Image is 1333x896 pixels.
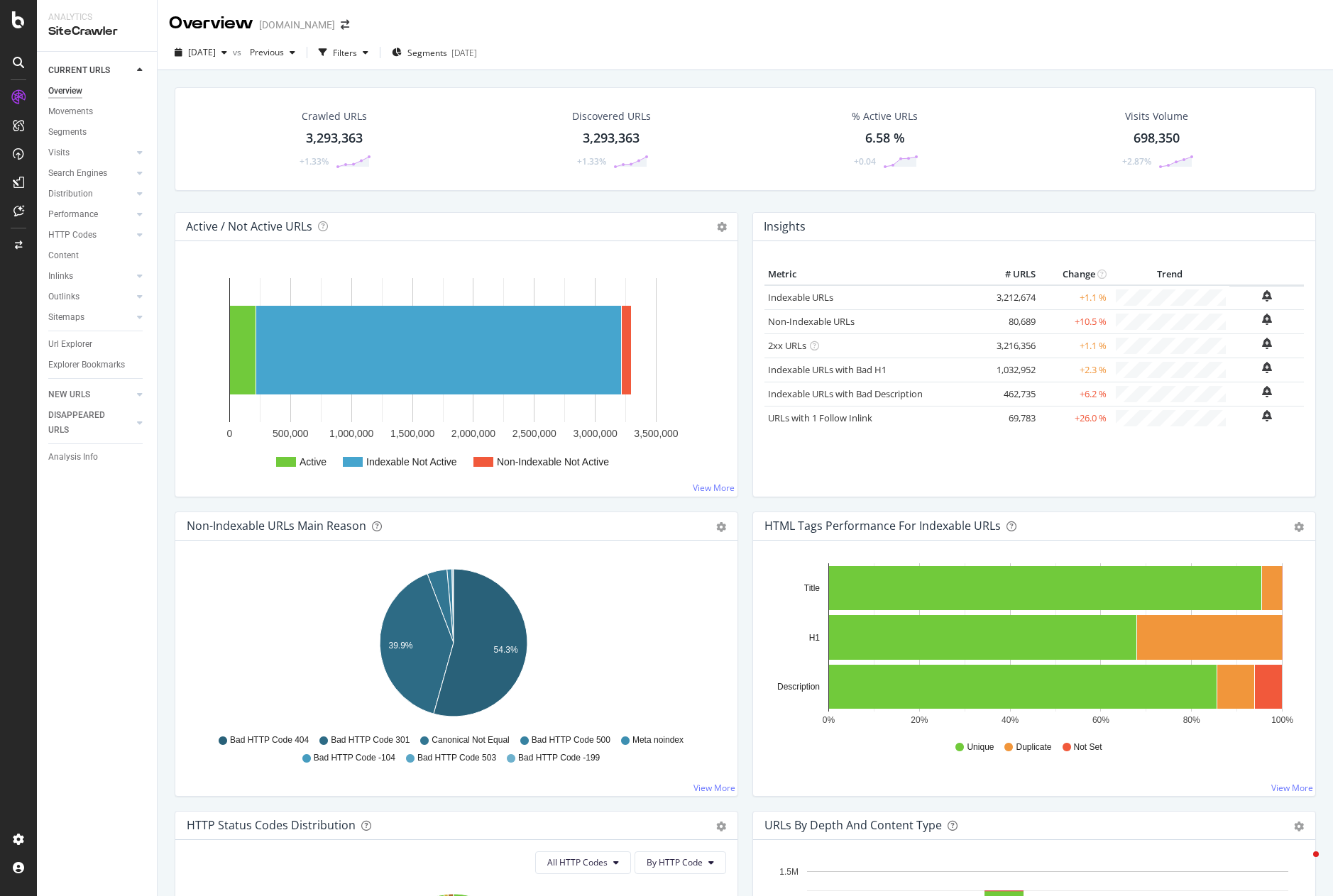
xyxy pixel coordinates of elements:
span: Canonical Not Equal [432,734,509,746]
div: Non-Indexable URLs Main Reason [187,519,366,533]
td: +1.1 % [1039,285,1110,310]
a: NEW URLS [48,387,133,402]
div: Segments [48,125,87,140]
div: bell-plus [1262,410,1272,421]
th: Change [1039,264,1110,285]
text: 2,000,000 [451,428,495,439]
text: 1,500,000 [390,428,434,439]
span: Bad HTTP Code -199 [518,752,600,764]
div: bell-plus [1262,338,1272,349]
a: Distribution [48,187,133,201]
div: Performance [48,207,98,222]
td: 1,032,952 [982,358,1039,382]
h4: Active / Not Active URLs [186,217,312,236]
button: Filters [313,41,374,64]
a: View More [693,482,735,494]
span: Bad HTTP Code 503 [417,752,496,764]
text: Non-Indexable Not Active [497,456,609,468]
text: 3,500,000 [634,428,678,439]
div: CURRENT URLS [48,63,110,78]
div: Analytics [48,11,146,23]
a: Outlinks [48,289,133,304]
a: 2xx URLs [768,339,806,352]
a: DISAPPEARED URLS [48,408,133,438]
a: Explorer Bookmarks [48,358,147,372]
text: 39.9% [388,641,412,651]
div: Crawled URLs [302,109,367,123]
a: HTTP Codes [48,228,133,243]
div: Visits Volume [1125,109,1188,123]
text: 54.3% [494,645,518,655]
th: Metric [764,264,982,285]
span: Unique [967,741,994,753]
td: 3,216,356 [982,333,1039,358]
a: Non-Indexable URLs [768,315,855,328]
div: Analysis Info [48,450,98,465]
i: Options [717,222,727,232]
div: +0.04 [854,155,876,167]
div: 3,293,363 [583,129,640,148]
div: +1.33% [577,155,606,167]
td: +1.1 % [1039,333,1110,358]
div: DISAPPEARED URLS [48,408,120,438]
text: Indexable Not Active [366,456,457,468]
div: Sitemaps [48,310,84,325]
div: Discovered URLs [572,109,651,123]
a: Sitemaps [48,310,133,325]
div: Distribution [48,187,93,201]
span: All HTTP Codes [547,856,608,868]
text: 80% [1183,715,1200,725]
div: bell-plus [1262,290,1272,302]
a: Performance [48,207,133,222]
text: 40% [1002,715,1019,725]
td: +6.2 % [1039,382,1110,406]
text: H1 [809,633,821,643]
span: Not Set [1074,741,1102,753]
a: CURRENT URLS [48,63,133,78]
div: gear [1294,822,1304,831]
td: +26.0 % [1039,406,1110,430]
div: gear [1294,522,1304,532]
span: Segments [407,47,447,59]
a: Search Engines [48,166,133,181]
svg: A chart. [187,264,721,485]
div: % Active URLs [852,109,918,123]
div: +2.87% [1122,155,1151,167]
button: All HTTP Codes [535,851,631,874]
span: Bad HTTP Code -104 [314,752,395,764]
button: Previous [244,41,301,64]
svg: A chart. [187,563,721,728]
text: 0 [227,428,233,439]
text: 2,500,000 [512,428,556,439]
div: 3,293,363 [306,129,363,148]
div: HTTP Status Codes Distribution [187,818,356,832]
button: Segments[DATE] [386,41,483,64]
div: Outlinks [48,289,79,304]
span: Previous [244,46,284,58]
a: URLs with 1 Follow Inlink [768,411,872,424]
a: Indexable URLs [768,291,833,304]
td: 80,689 [982,309,1039,333]
a: Content [48,248,147,263]
th: Trend [1110,264,1229,285]
span: Bad HTTP Code 500 [532,734,610,746]
div: NEW URLS [48,387,90,402]
div: URLs by Depth and Content Type [764,818,942,832]
div: bell-plus [1262,386,1272,397]
a: Url Explorer [48,337,147,352]
div: 698,350 [1134,129,1180,148]
div: bell-plus [1262,314,1272,325]
svg: A chart. [764,563,1299,728]
div: gear [716,822,726,831]
div: Overview [169,11,253,35]
text: 100% [1271,715,1293,725]
span: 2025 Aug. 9th [188,46,216,58]
th: # URLS [982,264,1039,285]
text: Description [777,682,820,692]
text: Active [300,456,327,468]
a: Overview [48,84,147,99]
div: [DOMAIN_NAME] [259,18,335,32]
td: +10.5 % [1039,309,1110,333]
